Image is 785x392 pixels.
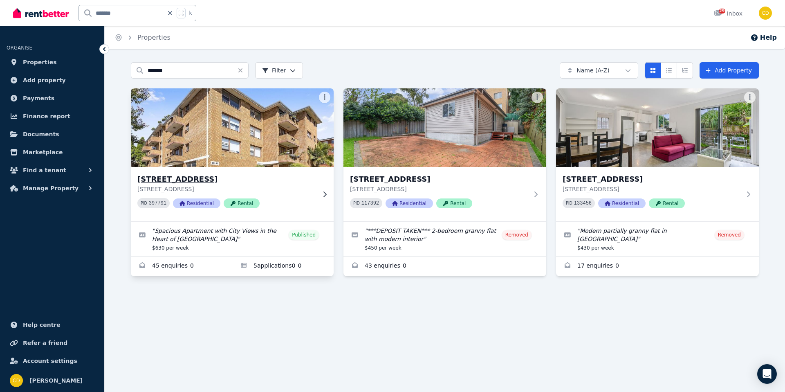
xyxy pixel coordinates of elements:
[386,198,433,208] span: Residential
[757,364,777,384] div: Open Intercom Messenger
[649,198,685,208] span: Rental
[700,62,759,79] a: Add Property
[744,92,756,103] button: More options
[750,33,777,43] button: Help
[23,111,70,121] span: Finance report
[23,147,63,157] span: Marketplace
[566,201,572,205] small: PID
[224,198,260,208] span: Rental
[7,144,98,160] a: Marketplace
[7,90,98,106] a: Payments
[137,173,316,185] h3: [STREET_ADDRESS]
[532,92,543,103] button: More options
[343,257,546,276] a: Enquiries for 30B Wolli Creek Road, Banksia
[661,62,677,79] button: Compact list view
[23,320,61,330] span: Help centre
[23,338,67,348] span: Refer a friend
[719,9,725,14] span: 29
[319,92,330,103] button: More options
[126,86,339,169] img: 1/10 Banksia Rd, Caringbah
[563,185,741,193] p: [STREET_ADDRESS]
[7,353,98,369] a: Account settings
[237,62,249,79] button: Clear search
[556,88,759,167] img: 30B Wolli Creek Road, Banksia
[13,7,69,19] img: RentBetter
[645,62,661,79] button: Card view
[7,317,98,333] a: Help centre
[350,173,528,185] h3: [STREET_ADDRESS]
[173,198,220,208] span: Residential
[574,201,592,206] code: 133456
[255,62,303,79] button: Filter
[7,126,98,142] a: Documents
[353,201,360,205] small: PID
[23,75,66,85] span: Add property
[361,201,379,206] code: 117392
[7,72,98,88] a: Add property
[677,62,693,79] button: Expanded list view
[141,201,147,205] small: PID
[343,222,546,256] a: Edit listing: ***DEPOSIT TAKEN*** 2-bedroom granny flat with modern interior
[131,257,232,276] a: Enquiries for 1/10 Banksia Rd, Caringbah
[598,198,646,208] span: Residential
[23,165,66,175] span: Find a tenant
[7,162,98,178] button: Find a tenant
[232,257,334,276] a: Applications for 1/10 Banksia Rd, Caringbah
[7,108,98,124] a: Finance report
[556,222,759,256] a: Edit listing: Modern partially granny flat in Banksia
[23,57,57,67] span: Properties
[131,222,334,256] a: Edit listing: Spacious Apartment with City Views in the Heart of Caringbah
[343,88,546,167] img: 30B Wolli Creek Road, Banksia
[23,129,59,139] span: Documents
[759,7,772,20] img: Chris Dimitropoulos
[29,376,83,385] span: [PERSON_NAME]
[560,62,638,79] button: Name (A-Z)
[556,88,759,221] a: 30B Wolli Creek Road, Banksia[STREET_ADDRESS][STREET_ADDRESS]PID 133456ResidentialRental
[714,9,742,18] div: Inbox
[23,93,54,103] span: Payments
[7,335,98,351] a: Refer a friend
[137,185,316,193] p: [STREET_ADDRESS]
[563,173,741,185] h3: [STREET_ADDRESS]
[189,10,192,16] span: k
[556,257,759,276] a: Enquiries for 30B Wolli Creek Road, Banksia
[23,356,77,366] span: Account settings
[645,62,693,79] div: View options
[105,26,180,49] nav: Breadcrumb
[262,66,286,74] span: Filter
[10,374,23,387] img: Chris Dimitropoulos
[131,88,334,221] a: 1/10 Banksia Rd, Caringbah[STREET_ADDRESS][STREET_ADDRESS]PID 397791ResidentialRental
[149,201,166,206] code: 397791
[137,34,170,41] a: Properties
[7,180,98,196] button: Manage Property
[343,88,546,221] a: 30B Wolli Creek Road, Banksia[STREET_ADDRESS][STREET_ADDRESS]PID 117392ResidentialRental
[7,54,98,70] a: Properties
[350,185,528,193] p: [STREET_ADDRESS]
[23,183,78,193] span: Manage Property
[7,45,32,51] span: ORGANISE
[436,198,472,208] span: Rental
[576,66,610,74] span: Name (A-Z)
